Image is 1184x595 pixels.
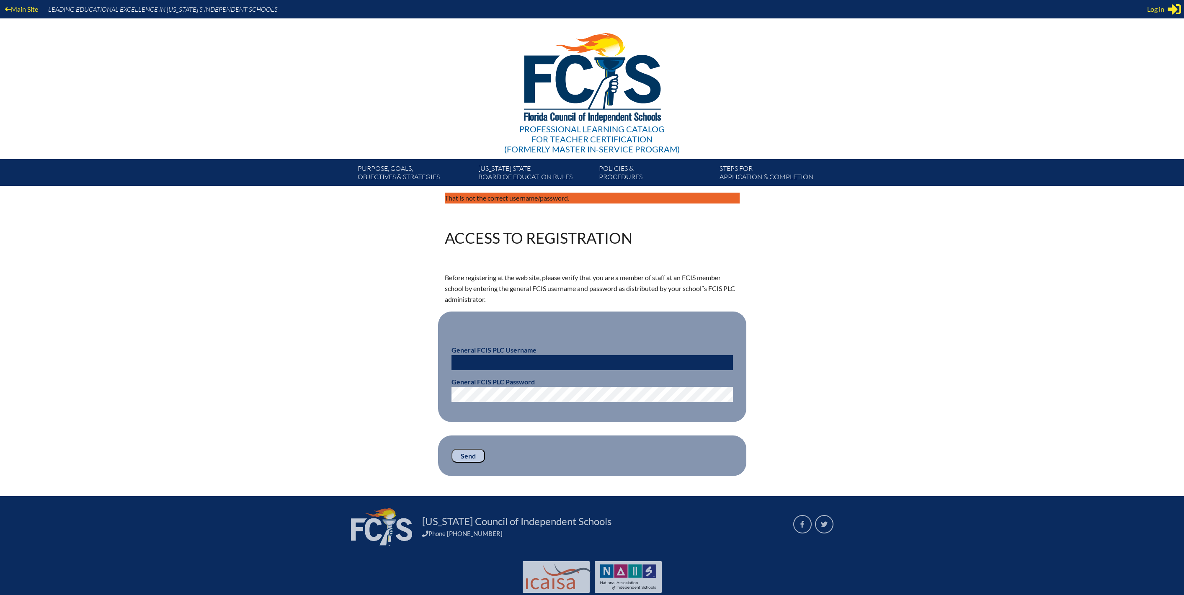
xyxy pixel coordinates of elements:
a: Steps forapplication & completion [716,162,837,186]
svg: Sign in or register [1168,3,1181,16]
a: Professional Learning Catalog for Teacher Certification(formerly Master In-service Program) [501,17,683,156]
a: Main Site [2,3,41,15]
img: FCIS_logo_white [351,508,412,546]
input: Send [451,449,485,463]
p: Before registering at the web site, please verify that you are a member of staff at an FCIS membe... [445,272,740,305]
a: [US_STATE] Council of Independent Schools [419,515,615,528]
a: [US_STATE] StateBoard of Education rules [475,162,596,186]
img: NAIS Logo [600,564,656,590]
div: Phone [PHONE_NUMBER] [422,530,783,537]
img: FCISlogo221.eps [506,18,678,133]
a: Purpose, goals,objectives & strategies [354,162,475,186]
span: for Teacher Certification [531,134,653,144]
h1: Access to Registration [445,230,632,245]
div: Professional Learning Catalog (formerly Master In-service Program) [504,124,680,154]
p: That is not the correct username/password. [445,193,740,203]
b: General FCIS PLC Username [451,346,537,354]
img: Int'l Council Advancing Independent School Accreditation logo [526,564,591,590]
span: Log in [1147,4,1164,14]
a: Policies &Procedures [596,162,716,186]
b: General FCIS PLC Password [451,378,535,386]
